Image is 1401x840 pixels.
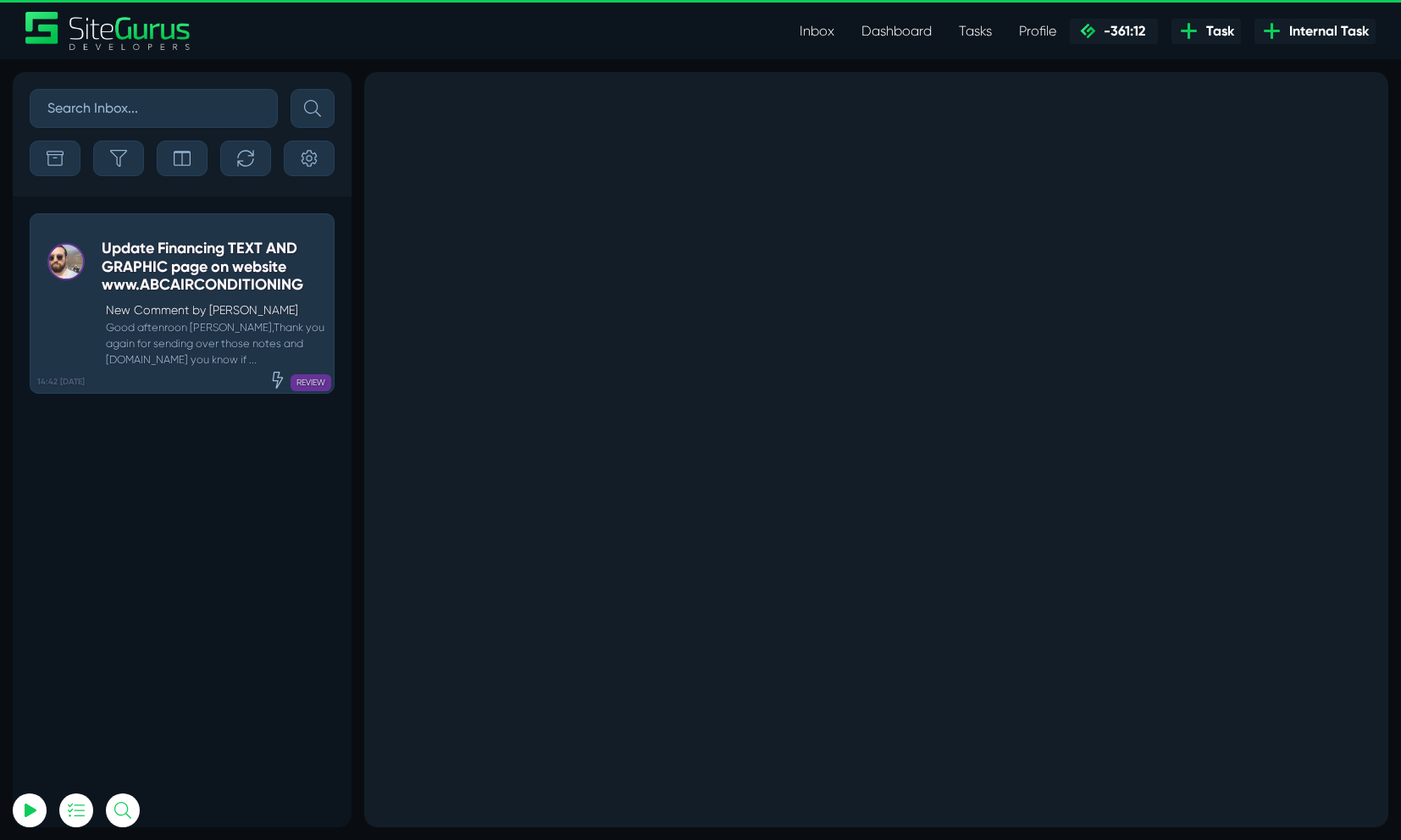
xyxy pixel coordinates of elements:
h5: Update Financing TEXT AND GRAPHIC page on website www.ABCAIRCONDITIONING [102,240,325,295]
a: Task [1171,19,1241,44]
a: Dashboard [848,14,945,48]
span: REVIEW [291,374,331,391]
a: Profile [1005,14,1070,48]
span: Task [1199,21,1234,41]
a: Inbox [786,14,848,48]
b: 14:42 [DATE] [37,376,85,389]
a: SiteGurus [25,12,191,50]
a: Internal Task [1254,19,1376,44]
a: 14:42 [DATE] Update Financing TEXT AND GRAPHIC page on website www.ABCAIRCONDITIONINGNew Comment ... [30,213,335,394]
p: New Comment by [PERSON_NAME] [106,301,325,319]
span: Internal Task [1282,21,1369,41]
a: -361:12 [1070,19,1158,44]
small: Good aftenroon [PERSON_NAME],Thank you again for sending over those notes and [DOMAIN_NAME] you k... [102,319,325,368]
img: Sitegurus Logo [25,12,191,50]
input: Search Inbox... [30,89,278,128]
div: Expedited [269,371,286,388]
span: -361:12 [1097,23,1145,39]
a: Tasks [945,14,1005,48]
